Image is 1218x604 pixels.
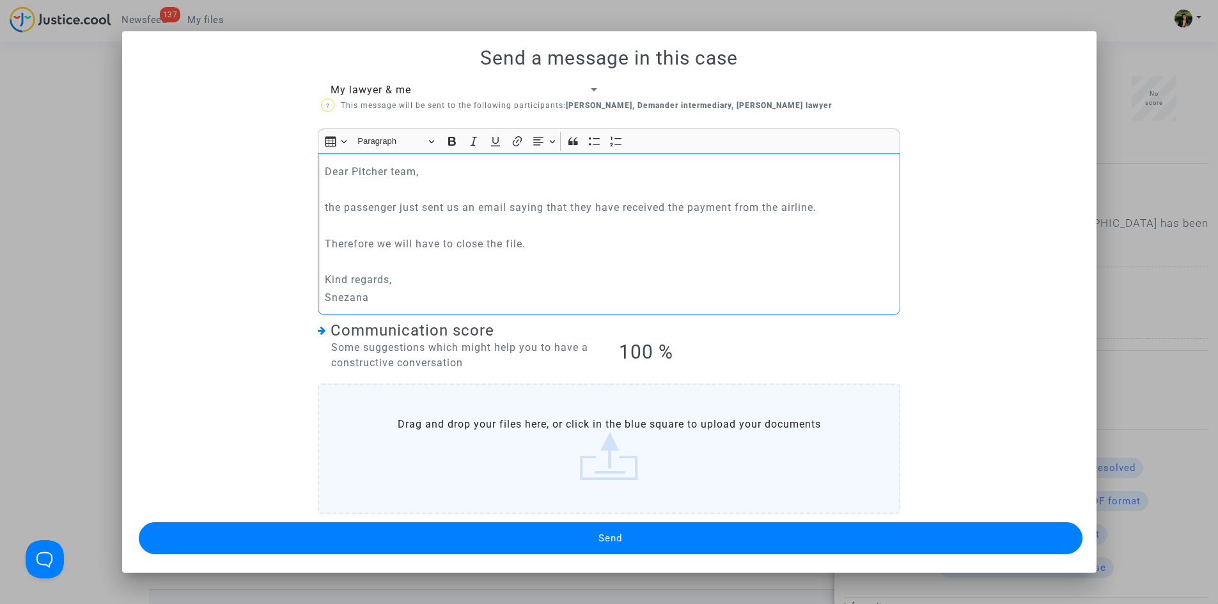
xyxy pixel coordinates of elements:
p: Dear Pitcher team, [325,164,894,180]
button: Send [139,522,1082,554]
p: This message will be sent to the following participants: [321,98,832,114]
span: My lawyer & me [331,84,411,96]
h1: Send a message in this case [137,47,1081,70]
p: Snezana [325,290,894,306]
p: Therefore we will have to close the file. [325,236,894,252]
p: Kind regards, [325,272,894,288]
p: the passenger just sent us an email saying that they have received the payment from the airline. [325,199,894,215]
div: Some suggestions which might help you to have a constructive conversation [318,340,600,371]
span: Communication score [331,321,494,339]
span: Paragraph [357,134,424,149]
span: ? [326,102,330,109]
h1: 100 % [619,341,901,364]
div: Editor toolbar [318,128,900,153]
button: Paragraph [352,132,440,151]
b: [PERSON_NAME], Demander intermediary, [PERSON_NAME] lawyer [566,101,832,110]
span: Send [598,532,622,544]
iframe: Help Scout Beacon - Open [26,540,64,578]
div: Rich Text Editor, main [318,153,900,315]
